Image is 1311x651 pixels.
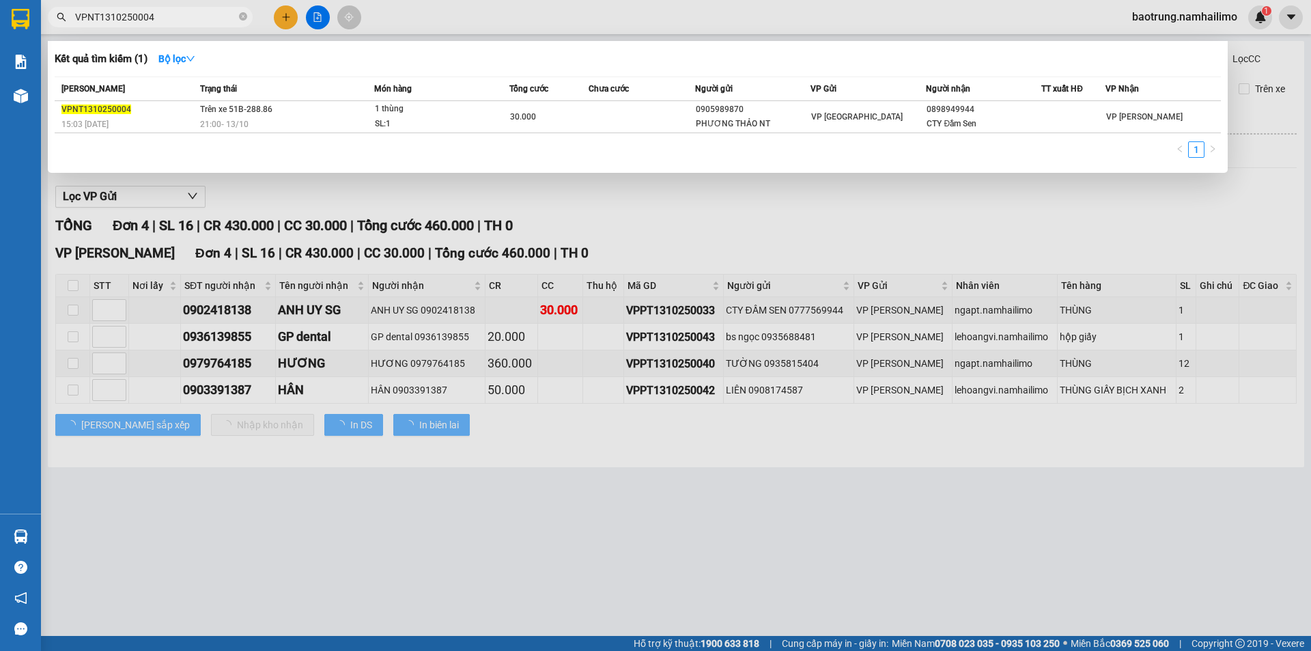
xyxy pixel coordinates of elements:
span: VPNT1310250004 [61,105,131,114]
span: Người gửi [695,84,733,94]
span: Trạng thái [200,84,237,94]
span: close-circle [239,12,247,20]
span: Trên xe 51B-288.86 [200,105,272,114]
span: VP [PERSON_NAME] [1106,112,1183,122]
span: question-circle [14,561,27,574]
div: 1 thùng [375,102,477,117]
img: warehouse-icon [14,89,28,103]
li: Previous Page [1172,141,1188,158]
span: Tổng cước [509,84,548,94]
li: Next Page [1204,141,1221,158]
span: left [1176,145,1184,153]
div: SL: 1 [375,117,477,132]
span: down [186,54,195,64]
span: 15:03 [DATE] [61,120,109,129]
span: right [1209,145,1217,153]
span: close-circle [239,11,247,24]
span: notification [14,592,27,605]
span: 21:00 - 13/10 [200,120,249,129]
span: Người nhận [926,84,970,94]
span: TT xuất HĐ [1041,84,1083,94]
div: 0898949944 [927,102,1041,117]
span: VP [GEOGRAPHIC_DATA] [811,112,903,122]
span: [PERSON_NAME] [61,84,125,94]
span: message [14,622,27,635]
span: Chưa cước [589,84,629,94]
div: CTY Đầm Sen [927,117,1041,131]
span: Món hàng [374,84,412,94]
div: PHƯƠNG THẢO NT [696,117,810,131]
h3: Kết quả tìm kiếm ( 1 ) [55,52,147,66]
img: warehouse-icon [14,529,28,544]
input: Tìm tên, số ĐT hoặc mã đơn [75,10,236,25]
span: search [57,12,66,22]
li: 1 [1188,141,1204,158]
img: logo-vxr [12,9,29,29]
span: VP Gửi [810,84,836,94]
img: solution-icon [14,55,28,69]
button: right [1204,141,1221,158]
strong: Bộ lọc [158,53,195,64]
div: 0905989870 [696,102,810,117]
button: Bộ lọcdown [147,48,206,70]
span: VP Nhận [1105,84,1139,94]
span: 30.000 [510,112,536,122]
a: 1 [1189,142,1204,157]
button: left [1172,141,1188,158]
